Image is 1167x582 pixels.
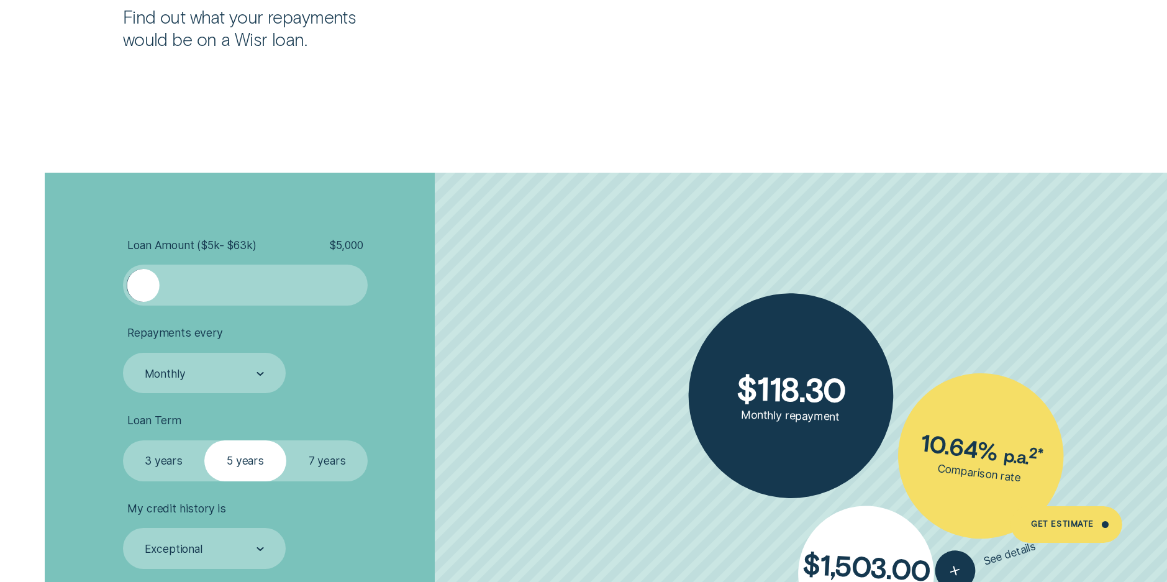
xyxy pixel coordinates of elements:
label: 7 years [286,440,368,481]
div: Monthly [145,367,186,381]
span: My credit history is [127,502,226,516]
span: $ 5,000 [329,239,363,252]
p: Find out what your repayments would be on a Wisr loan. [123,6,388,50]
span: Loan Term [127,414,181,427]
label: 5 years [204,440,286,481]
a: Get Estimate [1010,506,1122,543]
span: Loan Amount ( $5k - $63k ) [127,239,256,252]
span: See details [982,540,1038,568]
span: Repayments every [127,326,222,340]
div: Exceptional [145,542,202,556]
label: 3 years [123,440,205,481]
